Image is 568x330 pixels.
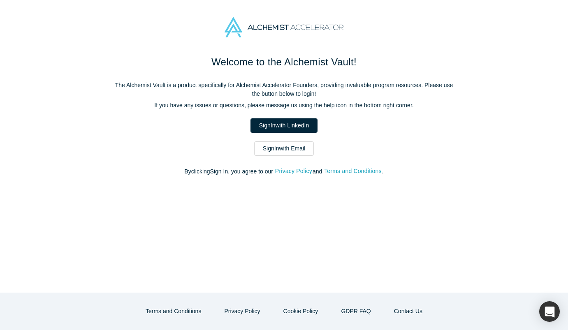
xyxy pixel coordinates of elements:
[111,167,457,176] p: By clicking Sign In , you agree to our and .
[385,304,431,318] button: Contact Us
[250,118,318,133] a: SignInwith LinkedIn
[275,304,327,318] button: Cookie Policy
[111,101,457,110] p: If you have any issues or questions, please message us using the help icon in the bottom right co...
[216,304,269,318] button: Privacy Policy
[332,304,379,318] a: GDPR FAQ
[137,304,210,318] button: Terms and Conditions
[324,166,382,176] button: Terms and Conditions
[254,141,314,156] a: SignInwith Email
[275,166,313,176] button: Privacy Policy
[111,81,457,98] p: The Alchemist Vault is a product specifically for Alchemist Accelerator Founders, providing inval...
[225,17,343,37] img: Alchemist Accelerator Logo
[111,55,457,69] h1: Welcome to the Alchemist Vault!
